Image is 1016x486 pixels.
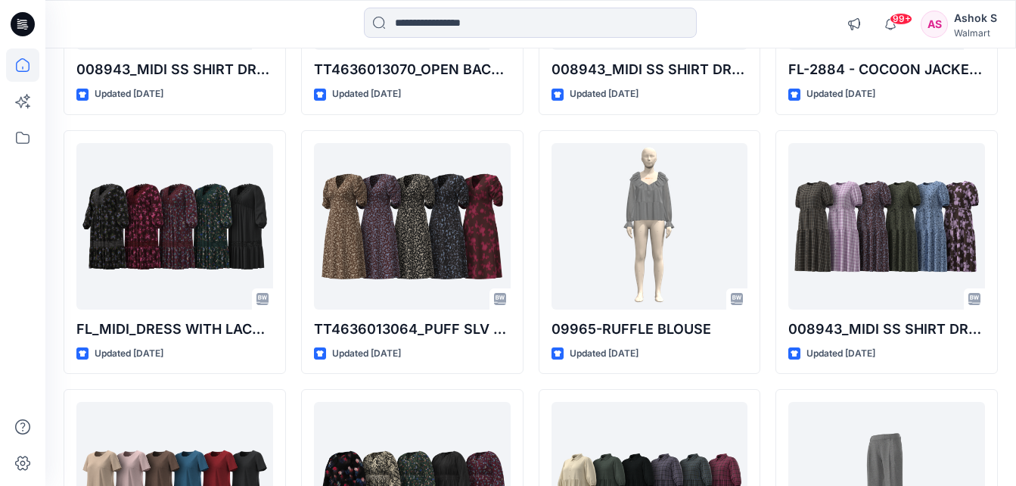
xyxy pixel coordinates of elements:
p: Updated [DATE] [806,346,875,362]
p: Updated [DATE] [806,86,875,102]
div: AS [921,11,948,38]
a: 008943_MIDI SS SHIRT DRESS_GE OPTION 2 [788,143,985,310]
p: FL-2884 - COCOON JACKET - OPT 1 [788,59,985,80]
p: 008943_MIDI SS SHIRT DRESS_GE OPTION 2 [788,319,985,340]
p: TT4636013070_OPEN BACK SHIFT DRESS [314,59,511,80]
p: Updated [DATE] [332,86,401,102]
div: Walmart [954,27,997,39]
p: Updated [DATE] [570,86,638,102]
a: 09965-RUFFLE BLOUSE [551,143,748,310]
a: FL_MIDI_DRESS WITH LACE TRIM [76,143,273,310]
p: Updated [DATE] [332,346,401,362]
p: TT4636013064_PUFF SLV MIDI DRESS CB ZIPPER OPTION [314,319,511,340]
a: TT4636013064_PUFF SLV MIDI DRESS CB ZIPPER OPTION [314,143,511,310]
p: FL_MIDI_DRESS WITH LACE TRIM [76,319,273,340]
p: Updated [DATE] [570,346,638,362]
p: 09965-RUFFLE BLOUSE [551,319,748,340]
div: Ashok S [954,9,997,27]
p: Updated [DATE] [95,346,163,362]
p: 008943_MIDI SS SHIRT DRESS_ADM OPTION [76,59,273,80]
p: Updated [DATE] [95,86,163,102]
p: 008943_MIDI SS SHIRT DRESS [551,59,748,80]
span: 99+ [890,13,912,25]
